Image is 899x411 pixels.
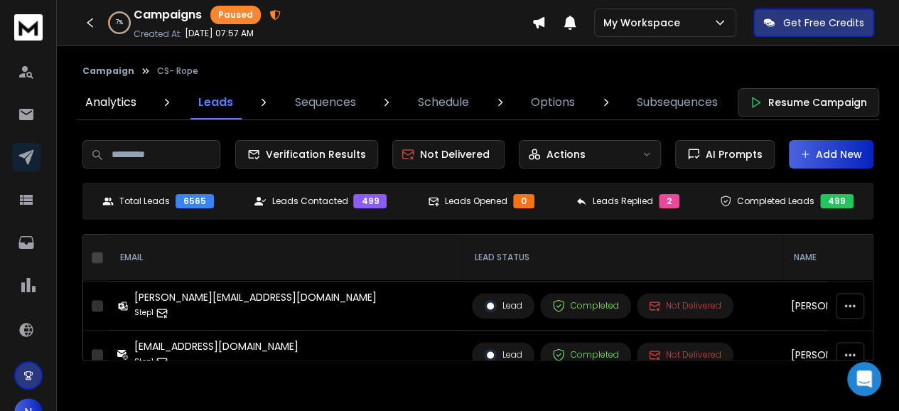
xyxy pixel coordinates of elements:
[637,94,718,111] p: Subsequences
[547,147,586,161] p: Actions
[409,85,478,119] a: Schedule
[210,6,261,24] div: Paused
[531,94,575,111] p: Options
[295,94,356,111] p: Sequences
[659,194,679,208] div: 2
[134,28,182,40] p: Created At:
[782,235,878,281] th: NAME
[782,331,878,380] td: [PERSON_NAME]
[782,282,878,331] td: [PERSON_NAME]
[235,140,378,169] button: Verification Results
[484,299,522,312] div: Lead
[513,194,534,208] div: 0
[85,94,136,111] p: Analytics
[649,300,721,311] div: Not Delivered
[738,88,879,117] button: Resume Campaign
[675,140,775,169] button: AI Prompts
[820,194,854,208] div: 499
[737,196,814,207] p: Completed Leads
[445,196,507,207] p: Leads Opened
[271,196,348,207] p: Leads Contacted
[420,147,490,161] p: Not Delivered
[418,94,469,111] p: Schedule
[649,349,721,361] div: Not Delivered
[700,147,763,161] span: AI Prompts
[82,65,134,77] button: Campaign
[116,18,123,27] p: 7 %
[190,85,242,119] a: Leads
[484,348,522,361] div: Lead
[134,290,377,304] div: [PERSON_NAME][EMAIL_ADDRESS][DOMAIN_NAME]
[593,196,653,207] p: Leads Replied
[134,339,298,353] div: [EMAIL_ADDRESS][DOMAIN_NAME]
[463,235,782,281] th: LEAD STATUS
[260,147,366,161] span: Verification Results
[185,28,254,39] p: [DATE] 07:57 AM
[134,6,202,23] h1: Campaigns
[783,16,864,30] p: Get Free Credits
[109,235,463,281] th: EMAIL
[603,16,686,30] p: My Workspace
[134,306,154,320] p: Step 1
[176,194,214,208] div: 6565
[753,9,874,37] button: Get Free Credits
[157,65,198,77] p: CS- Rope
[198,94,233,111] p: Leads
[552,348,619,361] div: Completed
[847,362,881,396] div: Open Intercom Messenger
[119,196,170,207] p: Total Leads
[552,299,619,312] div: Completed
[628,85,726,119] a: Subsequences
[14,14,43,41] img: logo
[286,85,365,119] a: Sequences
[789,140,873,169] button: Add New
[353,194,387,208] div: 499
[134,355,154,369] p: Step 1
[77,85,145,119] a: Analytics
[522,85,583,119] a: Options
